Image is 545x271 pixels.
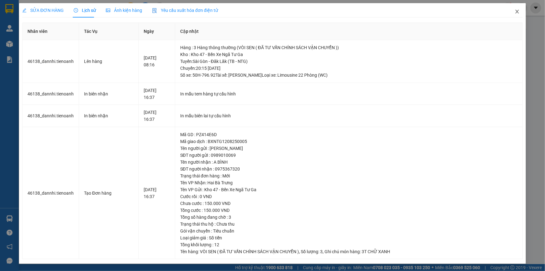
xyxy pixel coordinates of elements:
span: close [515,9,520,14]
div: Hàng : 3 Hàng thông thường (VÒI SEN ( ĐÃ TƯ VẤN CHÍNH SÁCH VẬN CHUYỂN )) [180,44,518,51]
div: Chưa cước : 150.000 VND [180,200,518,207]
div: [DATE] 08:16 [144,54,170,68]
div: [DATE] 16:37 [144,87,170,101]
span: 3T CHỮ XANH [362,249,390,254]
span: Lịch sử [74,8,96,13]
th: Nhân viên [22,23,79,40]
div: Tên VP Nhận: Hai Bà Trưng [180,179,518,186]
th: Tác Vụ [79,23,139,40]
span: edit [22,8,27,13]
span: clock-circle [74,8,78,13]
div: Tên VP Gửi : Kho 47 - Bến Xe Ngã Tư Ga [180,186,518,193]
div: [DATE] 16:37 [144,186,170,200]
div: SĐT người gửi : 0989010069 [180,152,518,159]
div: Tuyến : Sài Gòn - Đăk Lăk (TB - NTG) Chuyến: 20:15 [DATE] Số xe: 50H-796.92 Tài xế: [PERSON_NAME]... [180,58,518,79]
div: Lên hàng [84,58,133,65]
td: 46138_dannhi.tienoanh [22,83,79,105]
td: 46138_dannhi.tienoanh [22,127,79,259]
div: Tên người nhận : A BÌNH [180,159,518,166]
span: Yêu cầu xuất hóa đơn điện tử [152,8,218,13]
div: Mã giao dịch : BXNTG1208250005 [180,138,518,145]
span: VÒI SEN ( ĐÃ TƯ VẤN CHÍNH SÁCH VẬN CHUYỂN ) [200,249,299,254]
div: In biên nhận [84,112,133,119]
div: Tổng khối lượng : 12 [180,241,518,248]
th: Ngày [139,23,175,40]
div: Trạng thái đơn hàng : Mới [180,172,518,179]
button: Close [508,3,526,21]
div: Tên người gửi : [PERSON_NAME] [180,145,518,152]
span: 3 [320,249,323,254]
div: Mã GD : PZ414E6D [180,131,518,138]
div: Trạng thái thu hộ : Chưa thu [180,221,518,228]
th: Cập nhật [175,23,523,40]
span: picture [106,8,110,13]
div: Gói vận chuyển : Tiêu chuẩn [180,228,518,234]
div: Tạo Đơn hàng [84,190,133,197]
div: In biên nhận [84,90,133,97]
div: Loại giảm giá : Số tiền [180,234,518,241]
div: In mẫu biên lai tự cấu hình [180,112,518,119]
div: Tổng số hàng đang chờ : 3 [180,214,518,221]
div: Kho : Kho 47 - Bến Xe Ngã Tư Ga [180,51,518,58]
img: icon [152,8,157,13]
td: 46138_dannhi.tienoanh [22,40,79,83]
span: SỬA ĐƠN HÀNG [22,8,64,13]
div: In mẫu tem hàng tự cấu hình [180,90,518,97]
td: 46138_dannhi.tienoanh [22,105,79,127]
div: Cước rồi : 0 VND [180,193,518,200]
span: Ảnh kiện hàng [106,8,142,13]
div: Tổng cước : 150.000 VND [180,207,518,214]
div: SĐT người nhận : 0975367320 [180,166,518,172]
div: [DATE] 16:37 [144,109,170,123]
div: Tên hàng: , Số lượng: , Ghi chú món hàng: [180,248,518,255]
